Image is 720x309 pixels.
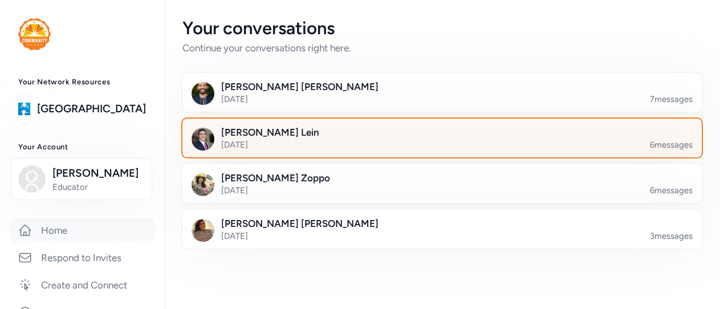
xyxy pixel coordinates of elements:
[18,96,30,121] img: logo
[9,245,155,270] a: Respond to Invites
[52,165,145,181] span: [PERSON_NAME]
[52,181,145,193] span: Educator
[182,18,702,39] div: Your conversations
[182,41,702,55] div: Continue your conversations right here.
[18,78,146,87] h3: Your Network Resources
[9,273,155,298] a: Create and Connect
[18,143,146,152] h3: Your Account
[18,18,51,50] img: logo
[11,158,152,200] button: [PERSON_NAME]Educator
[9,218,155,243] a: Home
[37,101,146,117] a: [GEOGRAPHIC_DATA]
